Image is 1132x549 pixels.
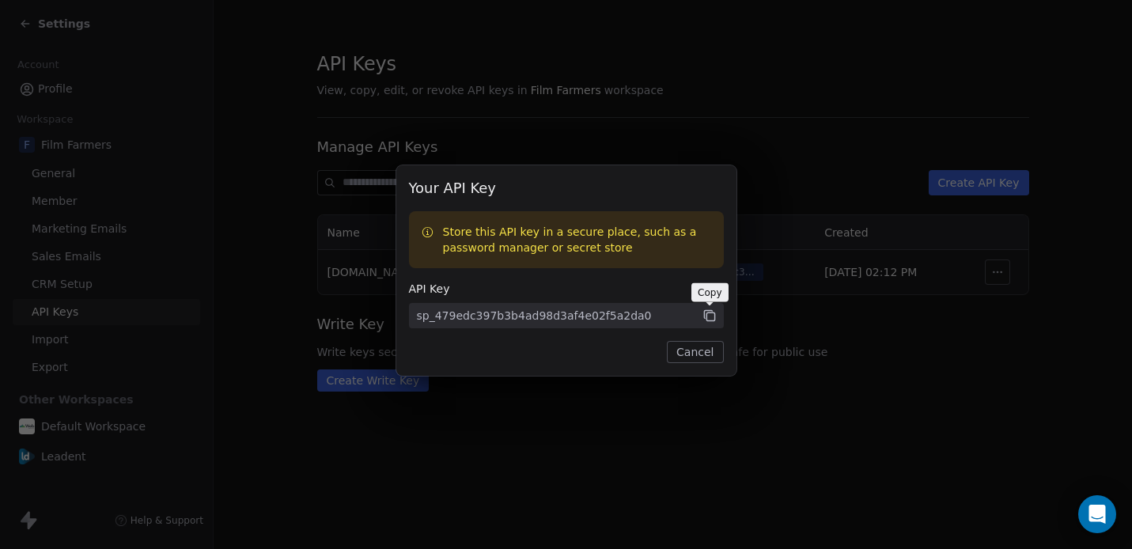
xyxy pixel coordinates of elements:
[667,341,723,363] button: Cancel
[443,224,711,256] p: Store this API key in a secure place, such as a password manager or secret store
[409,178,724,199] span: Your API Key
[698,286,722,299] p: Copy
[409,281,724,297] span: API Key
[417,308,652,324] div: sp_479edc397b3b4ad98d3af4e02f5a2da0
